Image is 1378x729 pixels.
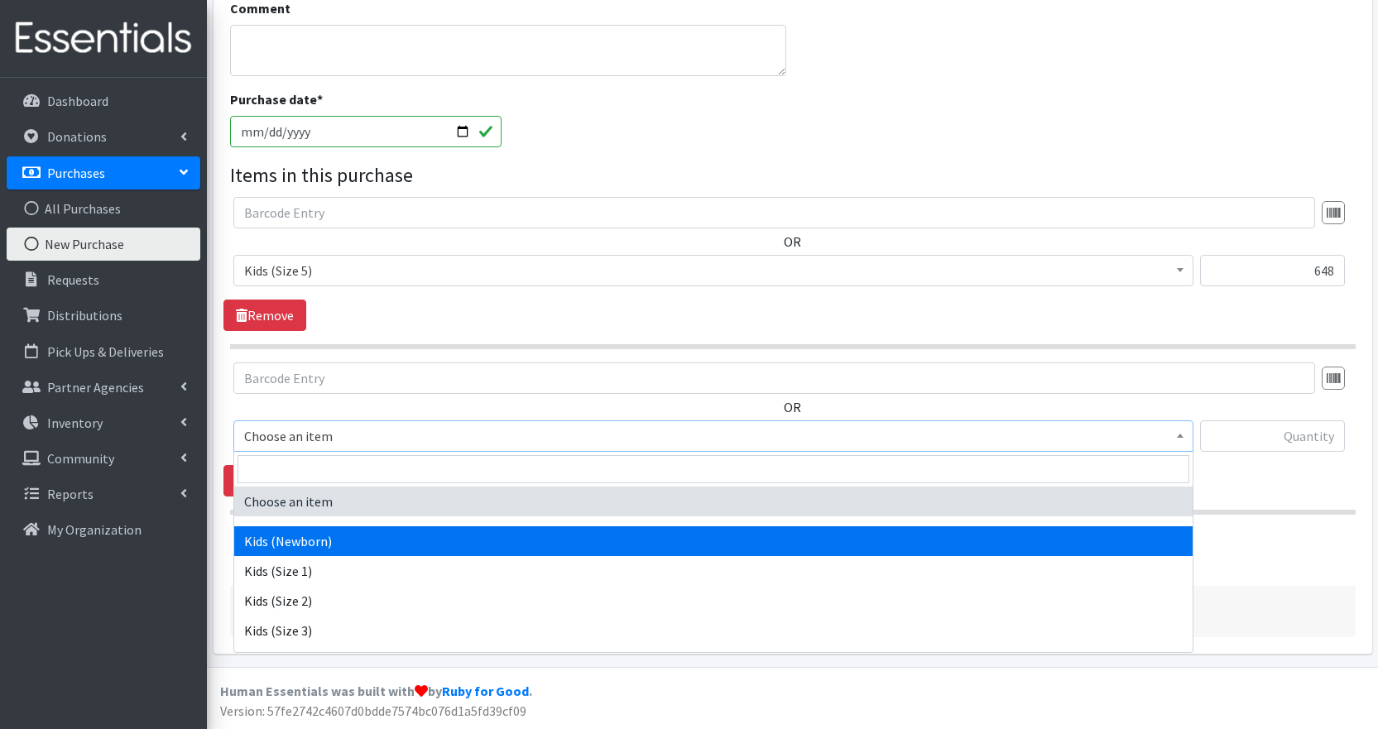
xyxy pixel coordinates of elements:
[220,703,526,719] span: Version: 57fe2742c4607d0bdde7574bc076d1a5fd39cf09
[47,93,108,109] p: Dashboard
[244,259,1183,282] span: Kids (Size 5)
[442,683,529,699] a: Ruby for Good
[220,683,532,699] strong: Human Essentials was built with by .
[47,450,114,467] p: Community
[7,156,200,189] a: Purchases
[230,89,323,109] label: Purchase date
[7,192,200,225] a: All Purchases
[233,362,1315,394] input: Barcode Entry
[7,299,200,332] a: Distributions
[47,128,107,145] p: Donations
[47,307,122,324] p: Distributions
[233,255,1193,286] span: Kids (Size 5)
[234,526,1193,556] li: Kids (Newborn)
[223,465,306,496] a: Remove
[784,397,801,417] label: OR
[7,11,200,66] img: HumanEssentials
[7,228,200,261] a: New Purchase
[233,197,1315,228] input: Barcode Entry
[234,645,1193,675] li: Kids (Size 4)
[1200,255,1345,286] input: Quantity
[7,120,200,153] a: Donations
[230,161,1356,190] legend: Items in this purchase
[47,415,103,431] p: Inventory
[7,263,200,296] a: Requests
[7,406,200,439] a: Inventory
[234,556,1193,586] li: Kids (Size 1)
[1200,420,1345,452] input: Quantity
[7,371,200,404] a: Partner Agencies
[7,477,200,511] a: Reports
[7,84,200,118] a: Dashboard
[234,586,1193,616] li: Kids (Size 2)
[317,91,323,108] abbr: required
[7,442,200,475] a: Community
[47,343,164,360] p: Pick Ups & Deliveries
[244,424,1183,448] span: Choose an item
[234,487,1193,516] li: Choose an item
[47,521,142,538] p: My Organization
[47,379,144,396] p: Partner Agencies
[47,486,94,502] p: Reports
[233,420,1193,452] span: Choose an item
[47,271,99,288] p: Requests
[234,616,1193,645] li: Kids (Size 3)
[47,165,105,181] p: Purchases
[7,513,200,546] a: My Organization
[223,300,306,331] a: Remove
[7,335,200,368] a: Pick Ups & Deliveries
[784,232,801,252] label: OR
